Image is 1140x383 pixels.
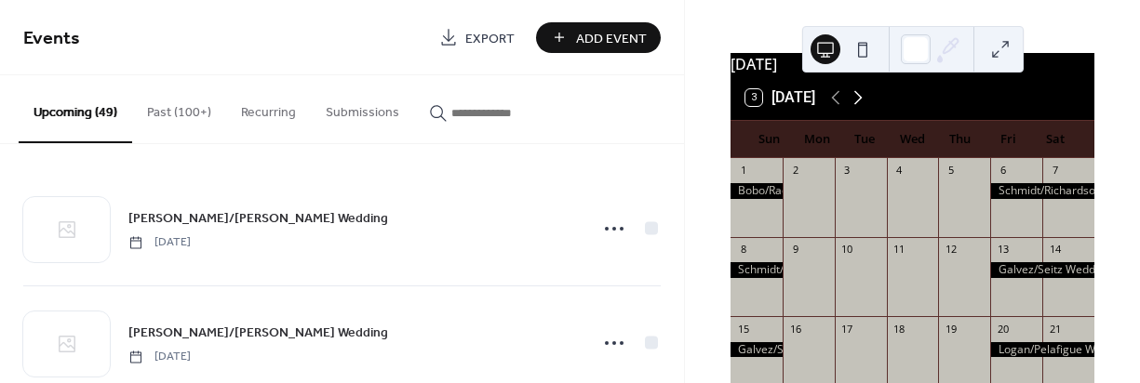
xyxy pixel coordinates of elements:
div: 4 [892,164,906,178]
div: Bobo/Radde Wedding [731,183,783,199]
div: 6 [996,164,1010,178]
div: Thu [936,121,984,158]
div: 10 [840,243,854,257]
button: Past (100+) [132,75,226,141]
div: 12 [944,243,958,257]
div: Galvez/Seitz Wedding [990,262,1094,278]
div: 20 [996,322,1010,336]
div: 9 [788,243,802,257]
div: Fri [984,121,1031,158]
span: Export [465,29,515,48]
span: [PERSON_NAME]/[PERSON_NAME] Wedding [128,209,388,229]
div: 3 [840,164,854,178]
a: [PERSON_NAME]/[PERSON_NAME] Wedding [128,322,388,343]
div: Sat [1032,121,1080,158]
div: 21 [1048,322,1062,336]
div: 8 [736,243,750,257]
span: Events [23,20,80,57]
div: 14 [1048,243,1062,257]
span: [DATE] [128,349,191,365]
div: [DATE] [731,53,1094,75]
div: 13 [996,243,1010,257]
div: 1 [736,164,750,178]
div: Tue [841,121,889,158]
div: 11 [892,243,906,257]
div: 18 [892,322,906,336]
div: 17 [840,322,854,336]
div: 5 [944,164,958,178]
div: 19 [944,322,958,336]
button: Submissions [311,75,414,141]
div: 2 [788,164,802,178]
button: Add Event [536,22,661,53]
div: Schmidt/Richardson Wedding [731,262,783,278]
div: Logan/Pelafigue Wedding [990,342,1094,358]
div: Sun [745,121,793,158]
div: 15 [736,322,750,336]
div: Schmidt/Richardson Wedding [990,183,1094,199]
div: 7 [1048,164,1062,178]
div: Wed [889,121,936,158]
span: [DATE] [128,234,191,251]
button: 3[DATE] [739,85,822,111]
span: [PERSON_NAME]/[PERSON_NAME] Wedding [128,324,388,343]
div: 16 [788,322,802,336]
div: Galvez/Seitz Wedding [731,342,783,358]
button: Recurring [226,75,311,141]
span: Add Event [576,29,647,48]
div: Mon [793,121,840,158]
a: [PERSON_NAME]/[PERSON_NAME] Wedding [128,207,388,229]
a: Export [425,22,529,53]
button: Upcoming (49) [19,75,132,143]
